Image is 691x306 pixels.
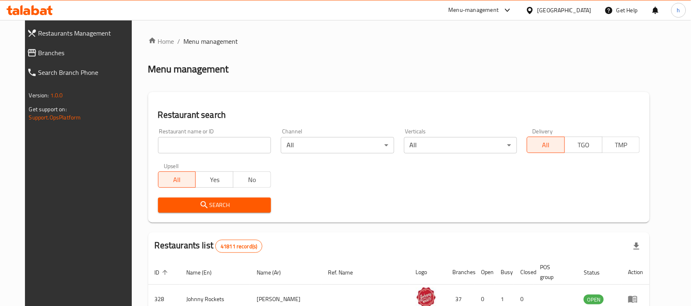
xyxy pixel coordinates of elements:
div: Menu [628,294,643,304]
th: Logo [409,260,446,285]
div: Total records count [215,240,262,253]
span: Ref. Name [328,268,364,277]
a: Restaurants Management [20,23,140,43]
span: Branches [38,48,134,58]
li: / [178,36,181,46]
button: TMP [602,137,640,153]
span: TMP [606,139,637,151]
div: Export file [627,236,646,256]
span: Search [165,200,264,210]
button: Search [158,198,271,213]
nav: breadcrumb [148,36,650,46]
span: No [237,174,268,186]
span: Get support on: [29,104,67,115]
span: OPEN [584,295,604,304]
span: Name (En) [187,268,223,277]
span: Menu management [184,36,238,46]
th: Branches [446,260,475,285]
span: Yes [199,174,230,186]
button: TGO [565,137,603,153]
span: Status [584,268,610,277]
button: All [158,171,196,188]
th: Open [475,260,495,285]
span: All [531,139,562,151]
span: Name (Ar) [257,268,291,277]
h2: Menu management [148,63,229,76]
a: Search Branch Phone [20,63,140,82]
button: No [233,171,271,188]
span: Version: [29,90,49,101]
div: Menu-management [449,5,499,15]
div: [GEOGRAPHIC_DATA] [537,6,592,15]
div: All [404,137,517,153]
span: 41811 record(s) [216,243,262,250]
a: Branches [20,43,140,63]
span: POS group [540,262,568,282]
label: Delivery [533,128,553,134]
span: Restaurants Management [38,28,134,38]
a: Support.OpsPlatform [29,112,81,123]
th: Closed [514,260,534,285]
h2: Restaurants list [155,239,263,253]
span: ID [155,268,170,277]
button: Yes [195,171,233,188]
span: h [677,6,680,15]
input: Search for restaurant name or ID.. [158,137,271,153]
span: 1.0.0 [50,90,63,101]
th: Busy [495,260,514,285]
th: Action [621,260,650,285]
button: All [527,137,565,153]
span: All [162,174,193,186]
label: Upsell [164,163,179,169]
h2: Restaurant search [158,109,640,121]
div: All [281,137,394,153]
span: Search Branch Phone [38,67,134,77]
a: Home [148,36,174,46]
span: TGO [568,139,599,151]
